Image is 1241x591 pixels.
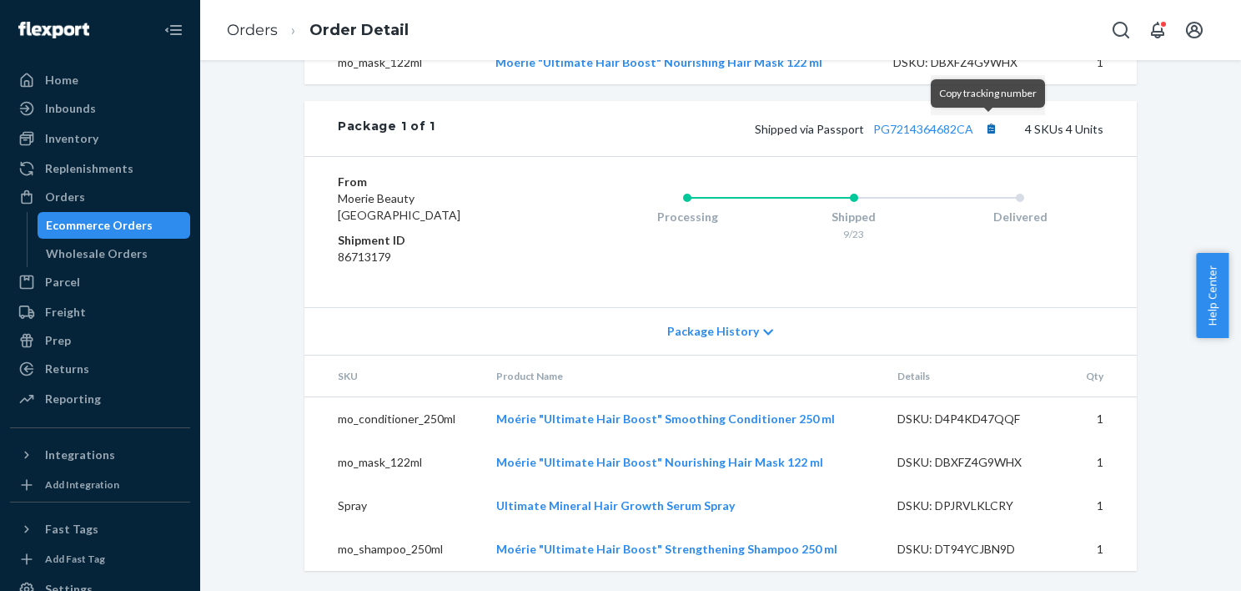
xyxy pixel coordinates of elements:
dd: 86713179 [338,249,537,265]
div: Integrations [45,447,115,463]
div: Freight [45,304,86,321]
div: Add Fast Tag [45,552,105,566]
a: Add Integration [10,475,190,495]
button: Integrations [10,442,190,468]
a: Ultimate Mineral Hair Growth Serum Spray [496,498,735,513]
div: Inventory [45,130,98,147]
div: Package 1 of 1 [338,118,435,139]
div: DSKU: D4P4KD47QQF [897,411,1054,427]
div: Home [45,72,78,88]
a: Freight [10,299,190,326]
a: Reporting [10,386,190,412]
a: Moérie "Ultimate Hair Boost" Strengthening Shampoo 250 ml [496,542,837,556]
div: Processing [604,209,771,225]
td: mo_mask_122ml [304,41,482,84]
a: Home [10,67,190,93]
dt: From [338,174,537,190]
span: Support [33,12,93,27]
td: mo_shampoo_250ml [304,528,483,571]
button: Open account menu [1178,13,1211,47]
div: Wholesale Orders [46,245,148,262]
button: Copy tracking number [980,118,1002,139]
button: Open notifications [1141,13,1174,47]
a: Orders [227,21,278,39]
td: Spray [304,484,483,528]
div: DSKU: DT94YCJBN9D [897,541,1054,558]
a: Wholesale Orders [38,240,191,267]
div: Add Integration [45,477,119,492]
td: 1 [1067,484,1137,528]
div: 9/23 [771,227,937,241]
div: Fast Tags [45,521,98,538]
div: Reporting [45,391,101,407]
div: DSKU: DBXFZ4G9WHX [897,454,1054,471]
th: Qty [1067,356,1137,397]
a: Ecommerce Orders [38,212,191,239]
a: Replenishments [10,155,190,182]
a: Inventory [10,125,190,152]
a: Prep [10,327,190,354]
div: Shipped [771,209,937,225]
a: Order Detail [309,21,409,39]
td: mo_mask_122ml [304,441,483,484]
th: Product Name [483,356,883,397]
td: mo_conditioner_250ml [304,397,483,442]
div: Ecommerce Orders [46,217,153,234]
a: Moérie "Ultimate Hair Boost" Smoothing Conditioner 250 ml [496,412,835,426]
span: Moerie Beauty [GEOGRAPHIC_DATA] [338,191,460,222]
a: PG7214364682CA [873,122,973,136]
a: Orders [10,184,190,210]
td: 1 [1067,441,1137,484]
div: Returns [45,361,89,377]
th: Details [884,356,1068,397]
button: Fast Tags [10,516,190,543]
a: Moérie "Ultimate Hair Boost" Nourishing Hair Mask 122 ml [496,455,823,469]
th: SKU [304,356,483,397]
div: DSKU: DPJRVLKLCRY [897,498,1054,514]
div: Prep [45,332,71,349]
a: Parcel [10,269,190,295]
div: DSKU: DBXFZ4G9WHX [893,54,1050,71]
span: Package History [667,323,759,340]
span: Copy tracking number [939,87,1037,99]
a: Moérie "Ultimate Hair Boost" Nourishing Hair Mask 122 ml [495,55,822,69]
button: Help Center [1196,253,1228,338]
td: 1 [1067,528,1137,571]
button: Open Search Box [1104,13,1138,47]
td: 1 [1067,397,1137,442]
ol: breadcrumbs [214,6,422,55]
div: Replenishments [45,160,133,177]
a: Inbounds [10,95,190,122]
td: 1 [1063,41,1137,84]
div: Orders [45,189,85,205]
dt: Shipment ID [338,232,537,249]
a: Returns [10,356,190,382]
button: Close Navigation [157,13,190,47]
span: Shipped via Passport [755,122,1002,136]
div: 4 SKUs 4 Units [435,118,1103,139]
div: Delivered [937,209,1103,225]
a: Add Fast Tag [10,549,190,569]
div: Inbounds [45,100,96,117]
img: Flexport logo [18,22,89,38]
div: Parcel [45,274,80,290]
